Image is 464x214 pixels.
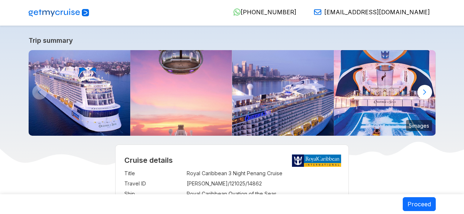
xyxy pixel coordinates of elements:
[183,189,187,199] td: :
[324,8,430,16] span: [EMAIL_ADDRESS][DOMAIN_NAME]
[29,50,131,136] img: ovation-exterior-back-aerial-sunset-port-ship.jpg
[130,50,232,136] img: north-star-sunset-ovation-of-the-seas.jpg
[233,8,241,16] img: WhatsApp
[124,156,340,165] h2: Cruise details
[124,168,183,179] td: Title
[403,197,436,211] button: Proceed
[183,179,187,189] td: :
[241,8,296,16] span: [PHONE_NUMBER]
[187,189,340,199] td: Royal Caribbean Ovation of the Seas
[124,179,183,189] td: Travel ID
[227,8,296,16] a: [PHONE_NUMBER]
[308,8,430,16] a: [EMAIL_ADDRESS][DOMAIN_NAME]
[29,37,436,44] a: Trip summary
[183,168,187,179] td: :
[314,8,321,16] img: Email
[187,168,340,179] td: Royal Caribbean 3 Night Penang Cruise
[124,189,183,199] td: Ship
[232,50,334,136] img: ovation-of-the-seas-departing-from-sydney.jpg
[334,50,436,136] img: ovation-of-the-seas-flowrider-sunset.jpg
[406,120,432,131] small: 5 images
[187,179,340,189] td: [PERSON_NAME]/121025/14862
